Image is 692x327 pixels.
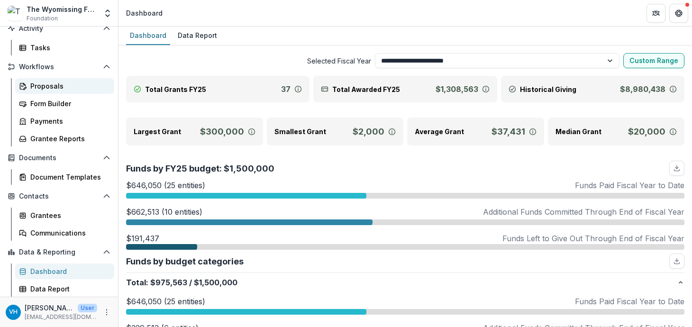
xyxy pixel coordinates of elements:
[492,125,525,138] p: $37,431
[4,189,114,204] button: Open Contacts
[415,127,464,136] p: Average Grant
[126,28,170,42] div: Dashboard
[78,304,97,312] p: User
[174,27,221,45] a: Data Report
[15,131,114,146] a: Grantee Reports
[126,296,205,307] p: $646,050 (25 entities)
[134,127,181,136] p: Largest Grant
[4,245,114,260] button: Open Data & Reporting
[15,208,114,223] a: Grantees
[15,263,114,279] a: Dashboard
[30,134,107,144] div: Grantee Reports
[27,14,58,23] span: Foundation
[332,84,400,94] p: Total Awarded FY25
[502,233,684,244] p: Funds Left to Give Out Through End of Fiscal Year
[669,161,684,176] button: download
[174,28,221,42] div: Data Report
[520,84,576,94] p: Historical Giving
[274,127,326,136] p: Smallest Grant
[126,27,170,45] a: Dashboard
[30,284,107,294] div: Data Report
[25,313,97,321] p: [EMAIL_ADDRESS][DOMAIN_NAME]
[126,56,371,66] span: Selected Fiscal Year
[30,228,107,238] div: Communications
[15,113,114,129] a: Payments
[669,4,688,23] button: Get Help
[101,4,114,23] button: Open entity switcher
[126,255,244,268] p: Funds by budget categories
[646,4,665,23] button: Partners
[122,6,166,20] nav: breadcrumb
[15,225,114,241] a: Communications
[575,296,684,307] p: Funds Paid Fiscal Year to Date
[19,63,99,71] span: Workflows
[575,180,684,191] p: Funds Paid Fiscal Year to Date
[4,59,114,74] button: Open Workflows
[126,273,684,292] button: Total:$975,563/$1,500,000
[4,150,114,165] button: Open Documents
[8,6,23,21] img: The Wyomissing Foundation
[126,8,163,18] div: Dashboard
[126,277,677,288] p: Total : $1,500,000
[126,233,159,244] p: $191,437
[620,83,665,95] p: $8,980,438
[30,43,107,53] div: Tasks
[126,206,202,218] p: $662,513 (10 entities)
[25,303,74,313] p: [PERSON_NAME]
[9,309,18,315] div: Valeri Harteg
[30,210,107,220] div: Grantees
[436,83,478,95] p: $1,308,563
[126,180,205,191] p: $646,050 (25 entities)
[30,266,107,276] div: Dashboard
[189,277,192,288] span: /
[200,125,244,138] p: $300,000
[150,277,187,288] span: $975,563
[15,40,114,55] a: Tasks
[281,83,291,95] p: 37
[30,116,107,126] div: Payments
[15,281,114,297] a: Data Report
[15,96,114,111] a: Form Builder
[4,21,114,36] button: Open Activity
[15,169,114,185] a: Document Templates
[353,125,384,138] p: $2,000
[27,4,97,14] div: The Wyomissing Foundation
[628,125,665,138] p: $20,000
[145,84,206,94] p: Total Grants FY25
[126,162,274,175] p: Funds by FY25 budget: $1,500,000
[19,248,99,256] span: Data & Reporting
[623,53,684,68] button: Custom Range
[101,307,112,318] button: More
[19,25,99,33] span: Activity
[483,206,684,218] p: Additional Funds Committed Through End of Fiscal Year
[30,81,107,91] div: Proposals
[15,78,114,94] a: Proposals
[19,192,99,200] span: Contacts
[19,154,99,162] span: Documents
[30,172,107,182] div: Document Templates
[30,99,107,109] div: Form Builder
[555,127,601,136] p: Median Grant
[669,254,684,269] button: download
